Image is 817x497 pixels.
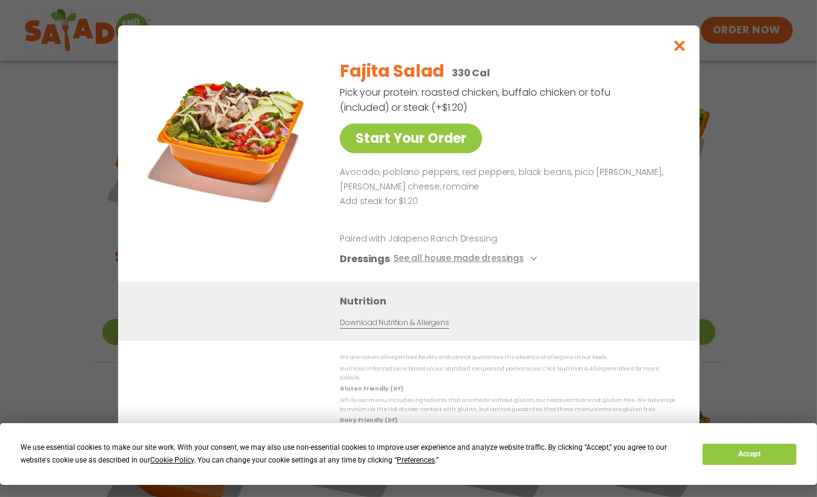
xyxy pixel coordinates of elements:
[340,364,675,383] p: Nutrition information is based on our standard recipes and portion sizes. Click Nutrition & Aller...
[340,294,681,309] h3: Nutrition
[340,59,445,84] h2: Fajita Salad
[340,396,675,415] p: While our menu includes ingredients that are made without gluten, our restaurants are not gluten ...
[150,456,194,464] span: Cookie Policy
[340,165,670,194] p: Avocado, poblano peppers, red peppers, black beans, pico [PERSON_NAME], [PERSON_NAME] cheese, rom...
[145,50,315,219] img: Featured product photo for Fajita Salad
[340,317,449,329] a: Download Nutrition & Allergens
[340,232,564,245] p: Paired with Jalapeno Ranch Dressing
[340,251,390,266] h3: Dressings
[393,251,540,266] button: See all house made dressings
[340,123,482,153] a: Start Your Order
[340,194,670,209] p: Add steak for $1.20
[340,85,612,115] p: Pick your protein: roasted chicken, buffalo chicken or tofu (included) or steak (+$1.20)
[340,353,675,362] p: We are not an allergen free facility and cannot guarantee the absence of allergens in our foods.
[340,416,397,424] strong: Dairy Friendly (DF)
[660,25,699,66] button: Close modal
[21,441,688,467] div: We use essential cookies to make our site work. With your consent, we may also use non-essential ...
[340,385,403,392] strong: Gluten Friendly (GF)
[703,444,796,465] button: Accept
[452,65,490,81] p: 330 Cal
[397,456,435,464] span: Preferences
